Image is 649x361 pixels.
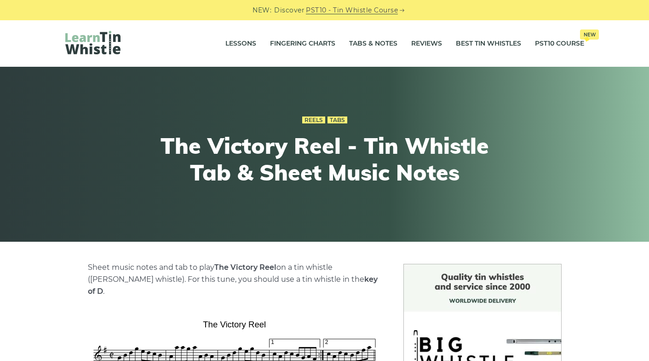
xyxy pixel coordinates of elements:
[535,32,584,55] a: PST10 CourseNew
[327,116,347,124] a: Tabs
[349,32,397,55] a: Tabs & Notes
[88,275,378,296] strong: key of D
[225,32,256,55] a: Lessons
[580,29,599,40] span: New
[65,31,121,54] img: LearnTinWhistle.com
[214,263,276,272] strong: The Victory Reel
[456,32,521,55] a: Best Tin Whistles
[411,32,442,55] a: Reviews
[155,133,494,186] h1: The Victory Reel - Tin Whistle Tab & Sheet Music Notes
[302,116,325,124] a: Reels
[270,32,335,55] a: Fingering Charts
[88,262,381,297] p: Sheet music notes and tab to play on a tin whistle ([PERSON_NAME] whistle). For this tune, you sh...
